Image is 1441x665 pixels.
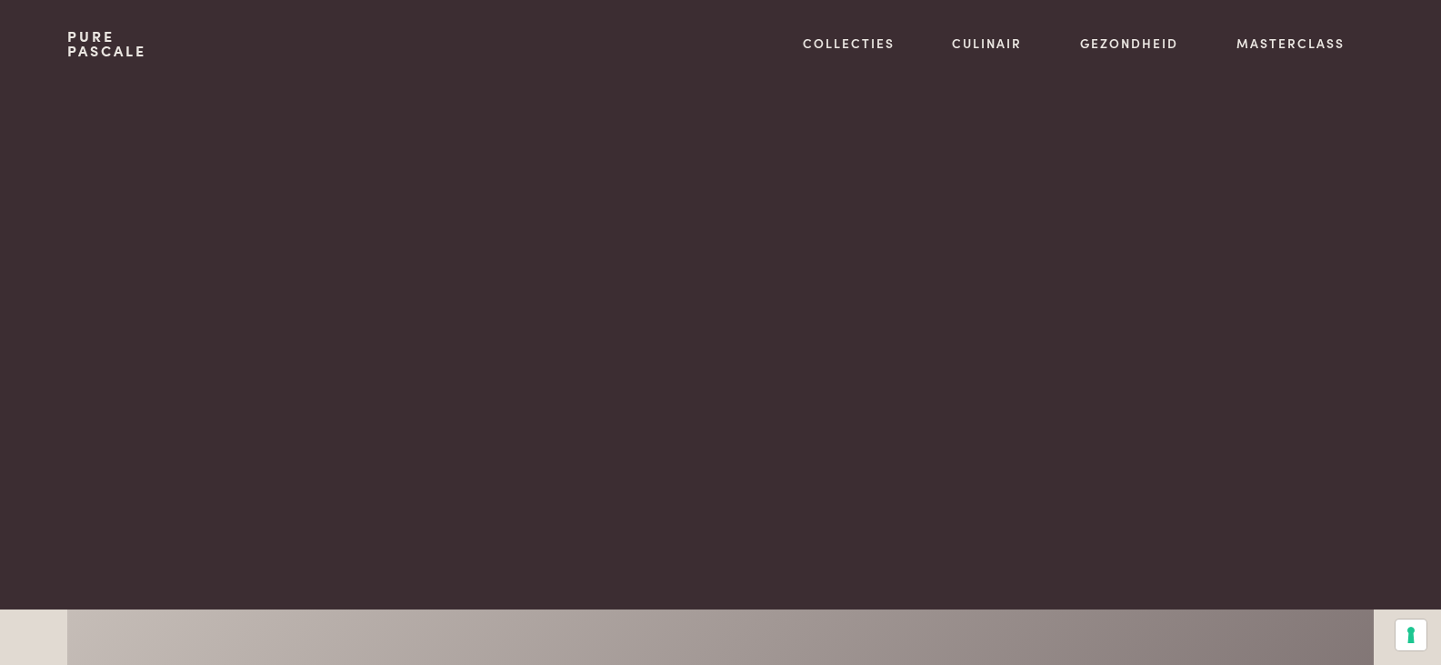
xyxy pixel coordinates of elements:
[1396,620,1426,650] button: Uw voorkeuren voor toestemming voor trackingtechnologieën
[1080,34,1178,53] a: Gezondheid
[952,34,1022,53] a: Culinair
[67,29,146,58] a: PurePascale
[803,34,895,53] a: Collecties
[1236,34,1345,53] a: Masterclass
